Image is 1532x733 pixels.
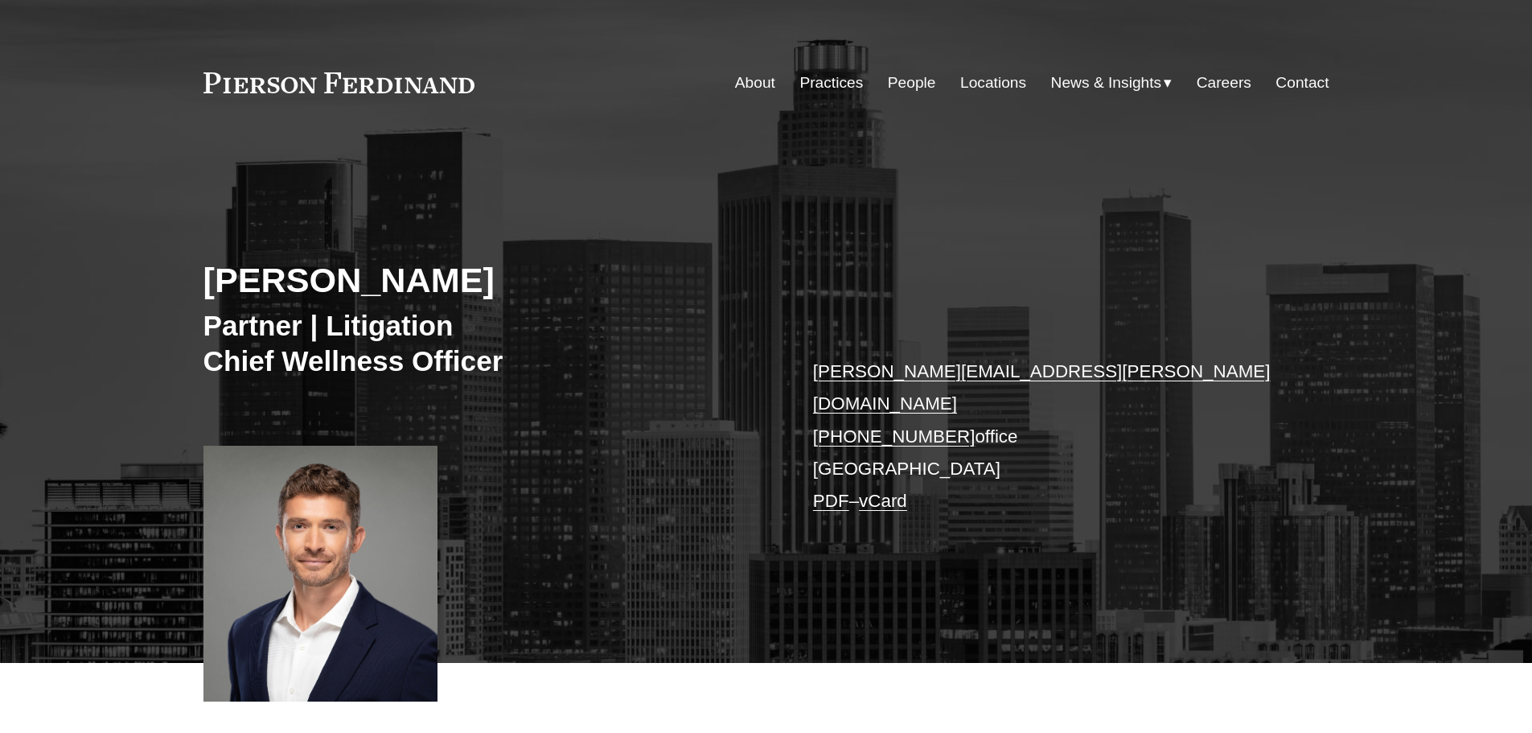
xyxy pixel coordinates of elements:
a: vCard [859,491,907,511]
span: News & Insights [1051,69,1162,97]
a: PDF [813,491,849,511]
a: folder dropdown [1051,68,1173,98]
p: office [GEOGRAPHIC_DATA] – [813,356,1282,518]
a: [PERSON_NAME][EMAIL_ADDRESS][PERSON_NAME][DOMAIN_NAME] [813,361,1271,414]
a: Practices [799,68,863,98]
a: People [888,68,936,98]
h3: Partner | Litigation Chief Wellness Officer [203,308,766,378]
h2: [PERSON_NAME] [203,259,766,301]
a: Contact [1275,68,1329,98]
a: Careers [1197,68,1251,98]
a: Locations [960,68,1026,98]
a: [PHONE_NUMBER] [813,426,975,447]
a: About [735,68,775,98]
